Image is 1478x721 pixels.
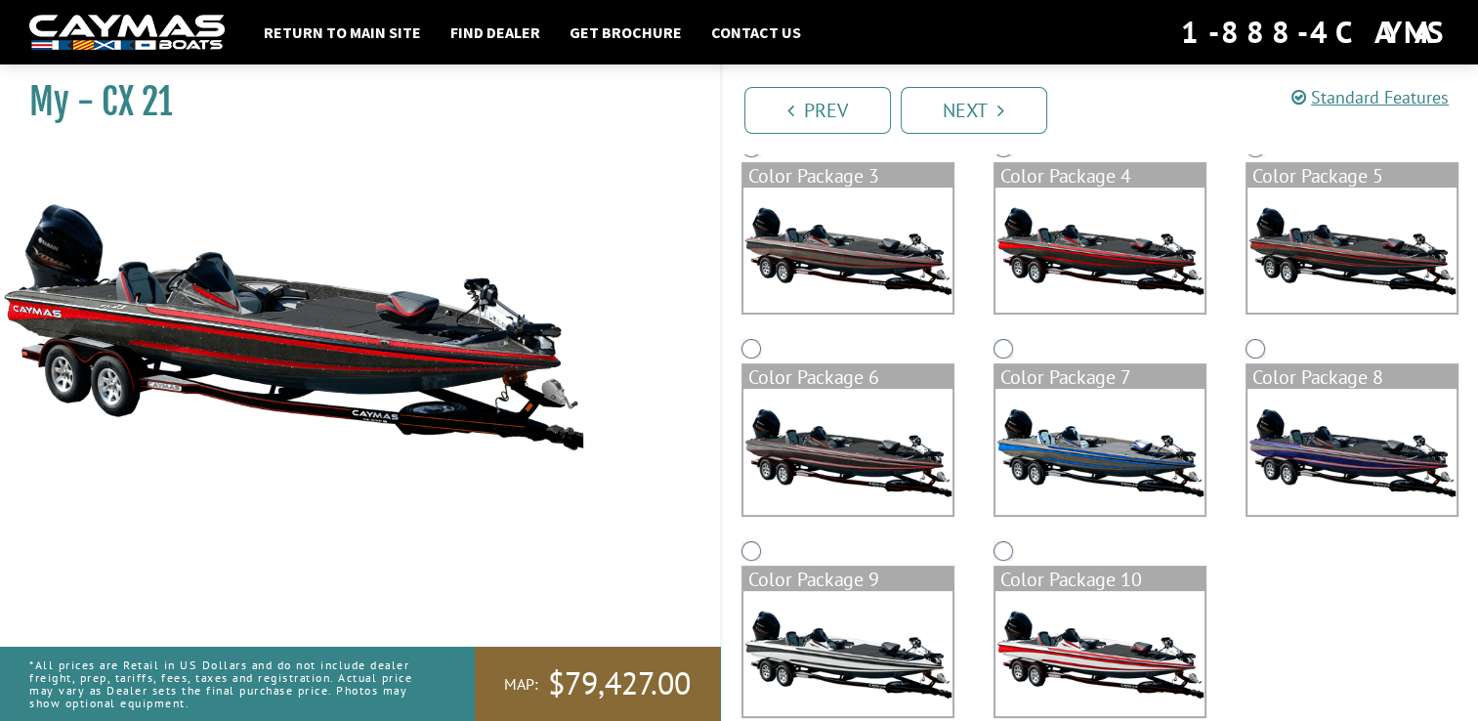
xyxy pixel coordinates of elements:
img: color_package_340.png [743,591,952,716]
div: Color Package 6 [743,365,952,389]
img: white-logo-c9c8dbefe5ff5ceceb0f0178aa75bf4bb51f6bca0971e226c86eb53dfe498488.png [29,15,225,51]
div: Color Package 5 [1247,164,1457,188]
div: 1-888-4CAYMAS [1181,11,1449,54]
div: Color Package 3 [743,164,952,188]
div: Color Package 8 [1247,365,1457,389]
p: *All prices are Retail in US Dollars and do not include dealer freight, prep, tariffs, fees, taxe... [29,649,431,720]
img: color_package_339.png [1247,389,1457,514]
img: color_package_336.png [1247,188,1457,313]
span: MAP: [504,674,538,695]
img: color_package_334.png [743,188,952,313]
div: Color Package 10 [995,568,1204,591]
a: Next [901,87,1047,134]
h1: My - CX 21 [29,80,671,124]
div: Color Package 7 [995,365,1204,389]
a: Standard Features [1291,86,1449,108]
a: Prev [744,87,891,134]
a: Get Brochure [560,20,692,45]
a: MAP:$79,427.00 [475,647,720,721]
a: Find Dealer [441,20,550,45]
img: color_package_335.png [995,188,1204,313]
a: Contact Us [701,20,811,45]
div: Color Package 9 [743,568,952,591]
img: color_package_341.png [995,591,1204,716]
a: Return to main site [254,20,431,45]
img: color_package_337.png [743,389,952,514]
span: $79,427.00 [548,663,691,704]
img: color_package_338.png [995,389,1204,514]
div: Color Package 4 [995,164,1204,188]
